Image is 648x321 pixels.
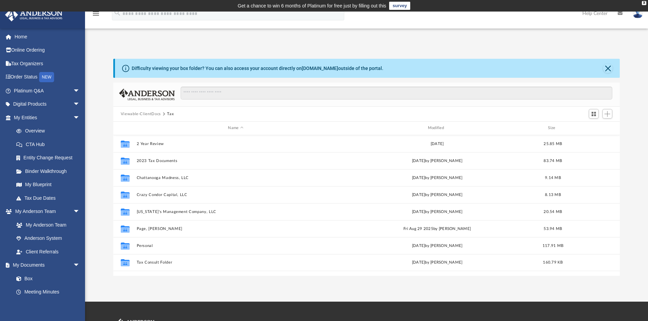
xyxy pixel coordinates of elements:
button: Switch to Grid View [589,109,599,119]
span: arrow_drop_down [73,258,87,272]
div: [DATE] by [PERSON_NAME] [338,209,536,215]
div: Name [136,125,335,131]
div: close [642,1,646,5]
div: Size [539,125,566,131]
a: Anderson System [10,232,87,245]
span: 117.91 MB [543,244,563,247]
button: Page, [PERSON_NAME] [136,227,335,231]
a: [DOMAIN_NAME] [302,66,338,71]
a: Tax Organizers [5,57,90,70]
div: id [569,125,617,131]
img: Anderson Advisors Platinum Portal [3,8,65,21]
a: Tax Due Dates [10,191,90,205]
a: Entity Change Request [10,151,90,165]
span: 8.13 MB [545,193,561,196]
span: 25.85 MB [544,142,562,145]
div: grid [113,135,620,276]
a: My Anderson Teamarrow_drop_down [5,205,87,218]
a: menu [92,13,100,18]
a: Digital Productsarrow_drop_down [5,97,90,111]
input: Search files and folders [181,87,612,100]
a: Box [10,272,83,285]
i: menu [92,10,100,18]
span: 83.74 MB [544,159,562,162]
div: [DATE] by [PERSON_NAME] [338,175,536,181]
a: Home [5,30,90,43]
span: arrow_drop_down [73,205,87,219]
div: Get a chance to win 6 months of Platinum for free just by filling out this [238,2,386,10]
a: My Documentsarrow_drop_down [5,258,87,272]
div: Fri Aug 29 2025 by [PERSON_NAME] [338,226,536,232]
span: arrow_drop_down [73,84,87,98]
button: Close [603,64,613,73]
a: Online Ordering [5,43,90,57]
div: Difficulty viewing your box folder? You can also access your account directly on outside of the p... [132,65,383,72]
button: Tax Consult Folder [136,260,335,265]
a: Client Referrals [10,245,87,258]
div: [DATE] by [PERSON_NAME] [338,158,536,164]
i: search [114,9,121,17]
a: CTA Hub [10,138,90,151]
button: 2 Year Review [136,142,335,146]
a: My Entitiesarrow_drop_down [5,111,90,124]
div: NEW [39,72,54,82]
button: Tax [167,111,174,117]
a: survey [389,2,410,10]
button: Add [602,109,613,119]
span: 9.14 MB [545,176,561,179]
span: 20.54 MB [544,210,562,213]
div: [DATE] by [PERSON_NAME] [338,192,536,198]
button: [US_STATE]'s Management Company, LLC [136,210,335,214]
a: Meeting Minutes [10,285,87,299]
span: 53.94 MB [544,227,562,230]
span: 160.79 KB [543,261,563,264]
div: [DATE] [338,141,536,147]
a: My Anderson Team [10,218,83,232]
a: My Blueprint [10,178,87,192]
a: Binder Walkthrough [10,164,90,178]
button: Viewable-ClientDocs [121,111,161,117]
div: Modified [338,125,536,131]
span: arrow_drop_down [73,97,87,111]
div: [DATE] by [PERSON_NAME] [338,260,536,266]
a: Overview [10,124,90,138]
button: Personal [136,244,335,248]
button: 2023 Tax Documents [136,159,335,163]
span: arrow_drop_down [73,111,87,125]
a: Order StatusNEW [5,70,90,84]
img: User Pic [633,8,643,18]
div: [DATE] by [PERSON_NAME] [338,243,536,249]
button: Chattanooga Madness, LLC [136,176,335,180]
button: Crazy Condor Capital, LLC [136,193,335,197]
div: id [116,125,133,131]
a: Platinum Q&Aarrow_drop_down [5,84,90,97]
